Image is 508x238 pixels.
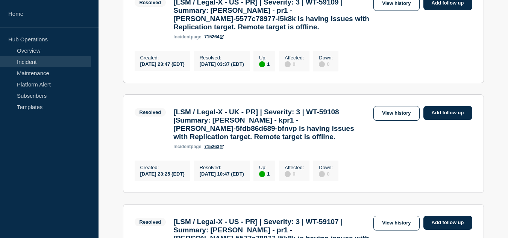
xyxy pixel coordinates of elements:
[200,55,244,61] p: Resolved :
[319,55,333,61] p: Down :
[173,34,201,39] p: page
[140,170,185,177] div: [DATE] 23:25 (EDT)
[423,216,472,230] a: Add follow up
[173,108,370,141] h3: [LSM / Legal-X - UK - PR] | Severity: 3 | WT-59108 |Summary: [PERSON_NAME] - kpr1 - [PERSON_NAME]...
[373,106,419,121] a: View history
[319,165,333,170] p: Down :
[319,170,333,177] div: 0
[423,106,472,120] a: Add follow up
[285,61,291,67] div: disabled
[200,61,244,67] div: [DATE] 03:37 (EDT)
[173,144,201,149] p: page
[259,170,270,177] div: 1
[204,144,224,149] a: 715263
[140,61,185,67] div: [DATE] 23:47 (EDT)
[259,165,270,170] p: Up :
[285,170,304,177] div: 0
[285,171,291,177] div: disabled
[285,55,304,61] p: Affected :
[319,61,333,67] div: 0
[140,55,185,61] p: Created :
[259,55,270,61] p: Up :
[173,144,191,149] span: incident
[204,34,224,39] a: 715264
[285,61,304,67] div: 0
[173,34,191,39] span: incident
[259,171,265,177] div: up
[135,218,166,226] span: Resolved
[200,170,244,177] div: [DATE] 10:47 (EDT)
[135,108,166,117] span: Resolved
[285,165,304,170] p: Affected :
[319,171,325,177] div: disabled
[200,165,244,170] p: Resolved :
[140,165,185,170] p: Created :
[259,61,265,67] div: up
[319,61,325,67] div: disabled
[373,216,419,230] a: View history
[259,61,270,67] div: 1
